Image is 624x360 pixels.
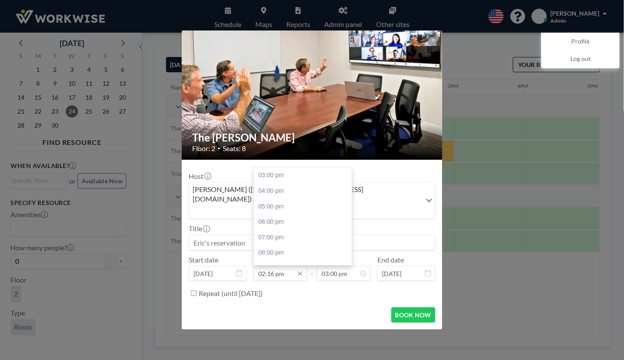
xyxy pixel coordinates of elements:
[199,289,263,298] label: Repeat (until [DATE])
[254,199,357,215] div: 05:00 pm
[254,230,357,246] div: 07:00 pm
[311,259,313,278] span: -
[223,144,246,153] span: Seats: 8
[190,205,421,217] input: Search for option
[217,145,220,151] span: •
[391,307,435,323] button: BOOK NOW
[254,168,357,183] div: 03:00 pm
[189,172,210,181] label: Host
[189,183,435,219] div: Search for option
[254,214,357,230] div: 06:00 pm
[571,37,590,46] span: Profile
[254,183,357,199] div: 04:00 pm
[189,224,209,233] label: Title
[570,55,590,64] span: Log out
[191,185,420,204] span: [PERSON_NAME] ([PERSON_NAME][EMAIL_ADDRESS][DOMAIN_NAME])
[542,50,619,68] a: Log out
[189,235,435,250] input: Eric's reservation
[254,245,357,261] div: 08:00 pm
[254,261,357,276] div: 09:00 pm
[542,33,619,50] a: Profile
[377,256,404,264] label: End date
[192,144,215,153] span: Floor: 2
[189,256,218,264] label: Start date
[192,131,433,144] h2: The [PERSON_NAME]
